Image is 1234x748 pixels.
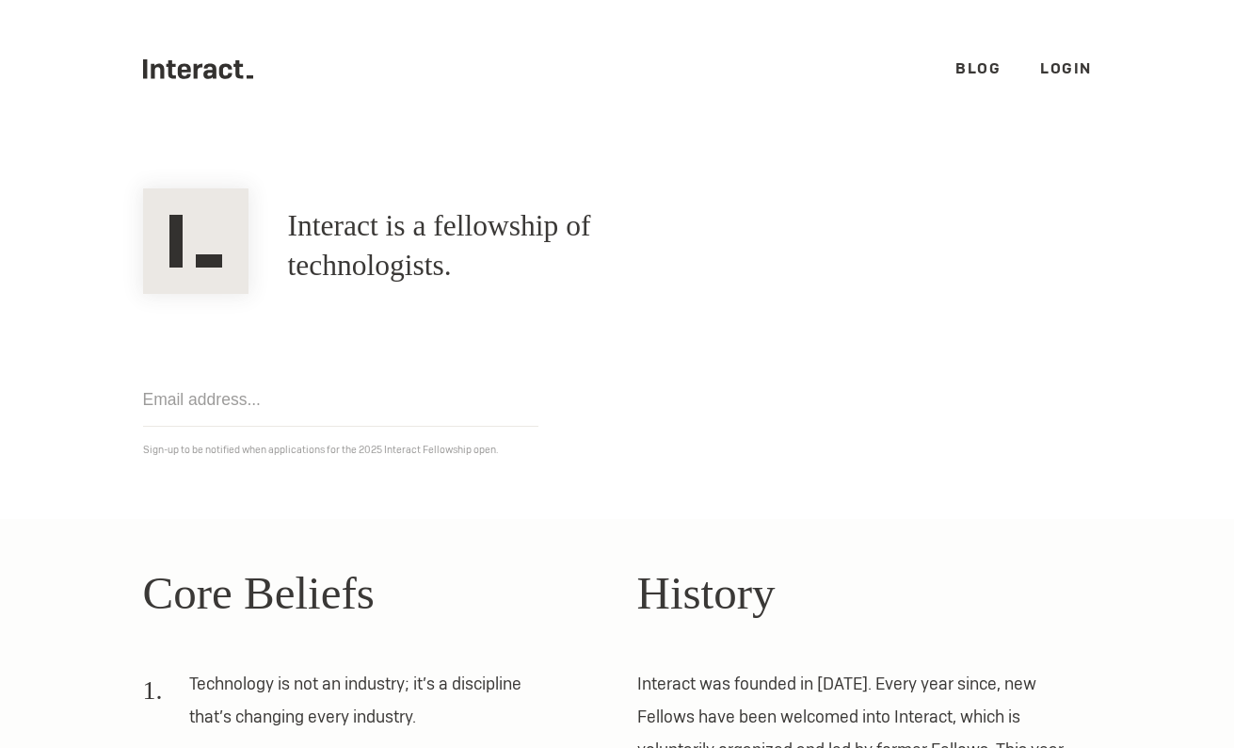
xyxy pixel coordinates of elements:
[143,188,248,294] img: Interact Logo
[288,206,733,285] h1: Interact is a fellowship of technologists.
[637,559,1092,628] h2: History
[1040,58,1092,78] a: Login
[143,373,538,427] input: Email address...
[143,667,558,746] li: Technology is not an industry; it’s a discipline that’s changing every industry.
[143,559,598,628] h2: Core Beliefs
[955,58,1001,78] a: Blog
[143,440,1092,460] p: Sign-up to be notified when applications for the 2025 Interact Fellowship open.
